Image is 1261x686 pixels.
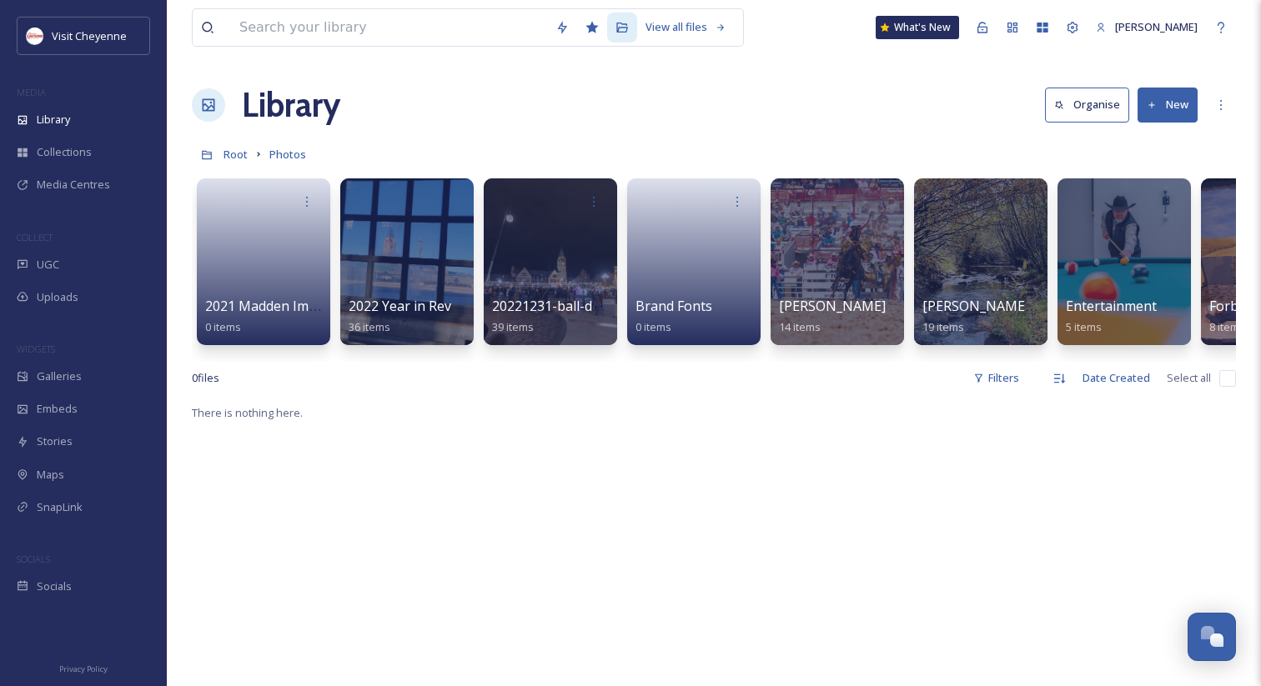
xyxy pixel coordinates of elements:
[192,370,219,386] span: 0 file s
[37,177,110,193] span: Media Centres
[269,147,306,162] span: Photos
[1074,362,1158,394] div: Date Created
[349,319,390,334] span: 36 items
[1167,370,1211,386] span: Select all
[17,231,53,243] span: COLLECT
[637,11,735,43] a: View all files
[17,553,50,565] span: SOCIALS
[922,298,1163,334] a: [PERSON_NAME][GEOGRAPHIC_DATA]19 items
[636,298,712,334] a: Brand Fonts0 items
[349,297,472,315] span: 2022 Year in Review
[492,297,679,315] span: 20221231-ball-drop-fireworks
[242,80,340,130] a: Library
[922,319,964,334] span: 19 items
[1115,19,1198,34] span: [PERSON_NAME]
[37,433,73,449] span: Stories
[37,499,83,515] span: SnapLink
[37,257,59,273] span: UGC
[37,467,64,483] span: Maps
[37,144,92,160] span: Collections
[636,319,671,334] span: 0 items
[205,298,339,334] a: 2021 Madden Images0 items
[1209,297,1253,315] span: Forbes
[17,86,46,98] span: MEDIA
[349,298,472,334] a: 2022 Year in Review36 items
[27,28,43,44] img: visit_cheyenne_logo.jpeg
[59,663,108,674] span: Privacy Policy
[37,401,78,417] span: Embeds
[37,112,70,128] span: Library
[224,144,248,164] a: Root
[52,28,127,43] span: Visit Cheyenne
[1088,11,1206,43] a: [PERSON_NAME]
[779,297,886,315] span: [PERSON_NAME]
[37,578,72,594] span: Socials
[37,289,78,305] span: Uploads
[779,319,821,334] span: 14 items
[17,343,55,355] span: WIDGETS
[59,658,108,678] a: Privacy Policy
[965,362,1027,394] div: Filters
[224,147,248,162] span: Root
[205,319,241,334] span: 0 items
[192,405,303,420] span: There is nothing here.
[205,297,339,315] span: 2021 Madden Images
[492,298,679,334] a: 20221231-ball-drop-fireworks39 items
[876,16,959,39] a: What's New
[37,368,82,384] span: Galleries
[231,9,547,46] input: Search your library
[492,319,534,334] span: 39 items
[1045,88,1129,122] button: Organise
[1066,319,1102,334] span: 5 items
[779,298,886,334] a: [PERSON_NAME]14 items
[1066,298,1157,334] a: Entertainment5 items
[1045,88,1138,122] a: Organise
[1138,88,1198,122] button: New
[922,297,1163,315] span: [PERSON_NAME][GEOGRAPHIC_DATA]
[1066,297,1157,315] span: Entertainment
[269,144,306,164] a: Photos
[1188,613,1236,661] button: Open Chat
[1209,298,1253,334] a: Forbes8 items
[1209,319,1245,334] span: 8 items
[636,297,712,315] span: Brand Fonts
